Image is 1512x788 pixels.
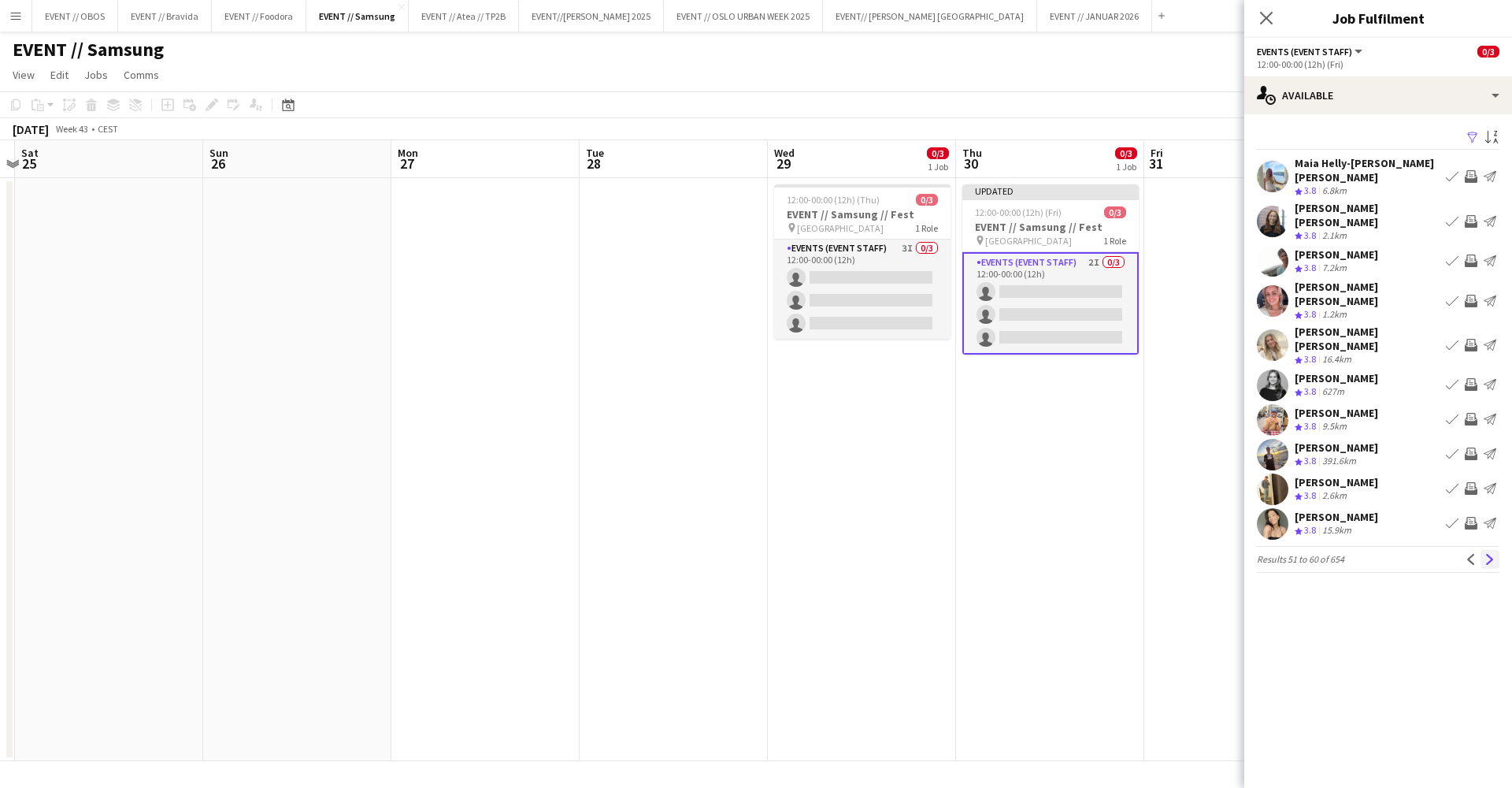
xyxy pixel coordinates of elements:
div: 627m [1319,385,1347,399]
span: 0/3 [1115,147,1137,159]
span: 28 [584,154,604,173]
span: 3.8 [1304,489,1316,501]
h3: Job Fulfilment [1244,8,1512,28]
button: EVENT// [PERSON_NAME] [GEOGRAPHIC_DATA] [823,1,1037,32]
div: [PERSON_NAME] [PERSON_NAME] [1295,201,1440,229]
button: EVENT // JANUAR 2026 [1037,1,1152,32]
span: Events (Event Staff) [1257,46,1352,58]
span: 3.8 [1304,385,1316,397]
a: View [6,65,41,85]
span: 3.8 [1304,524,1316,536]
button: EVENT//[PERSON_NAME] 2025 [519,1,664,32]
div: [PERSON_NAME] [1295,440,1378,455]
app-job-card: 12:00-00:00 (12h) (Thu)0/3EVENT // Samsung // Fest [GEOGRAPHIC_DATA]1 RoleEvents (Event Staff)3I0... [774,184,951,339]
span: 12:00-00:00 (12h) (Thu) [787,194,880,206]
span: Fri [1151,146,1163,160]
a: Jobs [78,65,114,85]
span: 0/3 [1104,206,1126,218]
span: 3.8 [1304,353,1316,365]
span: [GEOGRAPHIC_DATA] [985,235,1072,247]
span: 0/3 [927,147,949,159]
div: 2.6km [1319,489,1350,503]
span: 12:00-00:00 (12h) (Fri) [975,206,1062,218]
span: 3.8 [1304,229,1316,241]
span: 3.8 [1304,184,1316,196]
span: 25 [19,154,39,173]
h1: EVENT // Samsung [13,38,164,61]
span: 26 [207,154,228,173]
div: CEST [98,123,118,135]
span: 0/3 [1477,46,1499,58]
button: EVENT // OBOS [32,1,118,32]
div: 2.1km [1319,229,1350,243]
div: [DATE] [13,121,49,137]
span: Sat [21,146,39,160]
a: Edit [44,65,75,85]
h3: EVENT // Samsung // Fest [774,207,951,221]
span: 0/3 [916,194,938,206]
div: 15.9km [1319,524,1354,537]
div: 16.4km [1319,353,1354,366]
span: 3.8 [1304,262,1316,273]
span: 29 [772,154,795,173]
a: Comms [117,65,165,85]
app-card-role: Events (Event Staff)2I0/312:00-00:00 (12h) [962,252,1139,355]
h3: EVENT // Samsung // Fest [962,220,1139,234]
span: Sun [209,146,228,160]
span: 3.8 [1304,308,1316,320]
div: Updated [962,184,1139,197]
div: 1 Job [1116,161,1136,173]
span: 27 [395,154,418,173]
div: [PERSON_NAME] [PERSON_NAME] [1295,280,1440,308]
span: 1 Role [1103,235,1126,247]
div: 391.6km [1319,455,1359,468]
div: 9.5km [1319,420,1350,433]
span: 1 Role [915,222,938,234]
div: Available [1244,76,1512,114]
button: EVENT // OSLO URBAN WEEK 2025 [664,1,823,32]
button: EVENT // Bravida [118,1,212,32]
div: Maia Helly-[PERSON_NAME] [PERSON_NAME] [1295,156,1440,184]
span: Week 43 [52,123,91,135]
div: [PERSON_NAME] [1295,406,1378,420]
app-card-role: Events (Event Staff)3I0/312:00-00:00 (12h) [774,240,951,339]
button: Events (Event Staff) [1257,46,1365,58]
div: 12:00-00:00 (12h) (Fri) [1257,58,1499,70]
button: EVENT // Samsung [306,1,409,32]
div: [PERSON_NAME] [1295,475,1378,489]
div: 7.2km [1319,262,1350,275]
div: [PERSON_NAME] [PERSON_NAME] [1295,325,1440,353]
span: Comms [124,68,159,82]
div: [PERSON_NAME] [1295,247,1378,262]
div: 1.2km [1319,308,1350,322]
span: 3.8 [1304,420,1316,432]
div: 6.8km [1319,184,1350,198]
span: [GEOGRAPHIC_DATA] [797,222,884,234]
span: Edit [50,68,69,82]
app-job-card: Updated12:00-00:00 (12h) (Fri)0/3EVENT // Samsung // Fest [GEOGRAPHIC_DATA]1 RoleEvents (Event St... [962,184,1139,355]
div: [PERSON_NAME] [1295,371,1378,385]
div: 1 Job [928,161,948,173]
span: 31 [1148,154,1163,173]
span: Wed [774,146,795,160]
span: Thu [962,146,982,160]
span: 3.8 [1304,455,1316,466]
button: EVENT // Atea // TP2B [409,1,519,32]
span: Mon [398,146,418,160]
div: [PERSON_NAME] [1295,510,1378,524]
span: Tue [586,146,604,160]
span: View [13,68,35,82]
button: EVENT // Foodora [212,1,306,32]
span: 30 [960,154,982,173]
span: Results 51 to 60 of 654 [1257,553,1344,565]
span: Jobs [84,68,108,82]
